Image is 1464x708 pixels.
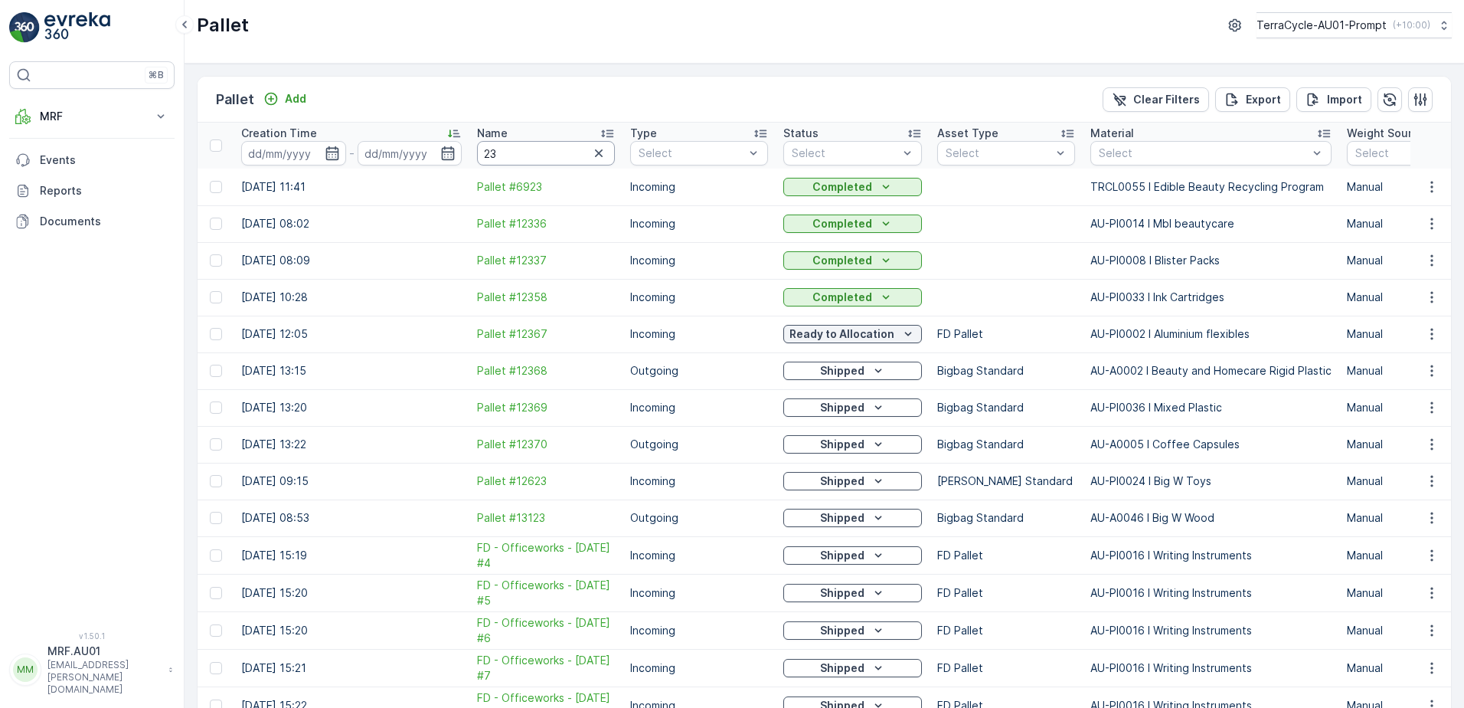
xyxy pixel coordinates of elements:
p: AU-A0002 I Beauty and Homecare Rigid Plastic [1090,363,1332,379]
a: Pallet #12337 [477,253,615,268]
p: Creation Time [241,126,317,141]
p: AU-PI0008 I Blister Packs [1090,253,1332,268]
button: Add [257,90,312,108]
p: Incoming [630,623,768,638]
p: Bigbag Standard [937,510,1075,526]
div: Toggle Row Selected [210,254,222,267]
p: Shipped [820,400,864,415]
span: Pallet #12336 [477,216,615,231]
input: Search [477,141,615,166]
button: TerraCycle-AU01-Prompt(+10:00) [1256,12,1452,38]
button: Shipped [783,621,922,640]
td: [DATE] 08:02 [234,205,469,242]
p: AU-PI0016 I Writing Instruments [1090,660,1332,676]
p: ⌘B [149,69,164,81]
button: Shipped [783,362,922,380]
button: Export [1215,87,1290,112]
p: Asset Type [937,126,998,141]
p: Pallet [216,89,254,110]
span: Pallet #12358 [477,290,615,305]
a: Pallet #12367 [477,326,615,342]
td: [DATE] 11:41 [234,169,469,205]
p: Outgoing [630,510,768,526]
p: Incoming [630,474,768,489]
p: Bigbag Standard [937,437,1075,452]
td: [DATE] 10:28 [234,279,469,316]
span: Pallet #12370 [477,437,615,452]
input: dd/mm/yyyy [358,141,462,166]
span: FD - Officeworks - [DATE] #6 [477,615,615,646]
p: Export [1246,92,1281,107]
p: Outgoing [630,437,768,452]
button: Completed [783,178,922,196]
a: Pallet #13123 [477,510,615,526]
p: Incoming [630,290,768,305]
a: Reports [9,175,175,206]
span: FD - Officeworks - [DATE] #4 [477,540,615,571]
img: logo_light-DOdMpM7g.png [44,12,110,43]
p: - [349,144,355,162]
p: Select [946,146,1051,161]
p: Select [639,146,744,161]
p: Incoming [630,585,768,601]
p: Bigbag Standard [937,400,1075,415]
p: MRF [40,109,144,124]
td: [DATE] 13:15 [234,352,469,389]
p: Status [783,126,819,141]
div: Toggle Row Selected [210,587,222,599]
p: Reports [40,183,168,198]
div: Toggle Row Selected [210,512,222,524]
td: [DATE] 08:53 [234,500,469,536]
button: Shipped [783,659,922,677]
p: Shipped [820,585,864,601]
div: Toggle Row Selected [210,475,222,487]
p: Incoming [630,400,768,415]
p: FD Pallet [937,660,1075,676]
p: Shipped [820,363,864,379]
p: Bigbag Standard [937,363,1075,379]
p: AU-PI0036 I Mixed Plastic [1090,400,1332,415]
p: Events [40,152,168,168]
p: AU-A0005 I Coffee Capsules [1090,437,1332,452]
a: FD - Officeworks - 29/03/2023 #6 [477,615,615,646]
p: Completed [812,290,872,305]
td: [DATE] 08:09 [234,242,469,279]
p: AU-A0046 I Big W Wood [1090,510,1332,526]
p: AU-PI0002 I Aluminium flexibles [1090,326,1332,342]
p: Shipped [820,510,864,526]
div: Toggle Row Selected [210,291,222,303]
div: Toggle Row Selected [210,218,222,230]
p: Clear Filters [1133,92,1200,107]
p: FD Pallet [937,326,1075,342]
p: Incoming [630,216,768,231]
button: Completed [783,215,922,233]
a: Pallet #6923 [477,179,615,195]
p: Select [792,146,898,161]
p: MRF.AU01 [47,644,161,659]
div: Toggle Row Selected [210,365,222,377]
td: [DATE] 15:20 [234,574,469,611]
div: Toggle Row Selected [210,181,222,193]
span: Pallet #12623 [477,474,615,489]
p: Incoming [630,179,768,195]
p: [EMAIL_ADDRESS][PERSON_NAME][DOMAIN_NAME] [47,659,161,696]
div: Toggle Row Selected [210,624,222,637]
p: Completed [812,253,872,268]
td: [DATE] 12:05 [234,316,469,352]
p: Import [1327,92,1362,107]
td: [DATE] 15:19 [234,536,469,574]
a: Pallet #12368 [477,363,615,379]
button: Shipped [783,546,922,565]
td: [DATE] 15:20 [234,611,469,649]
span: FD - Officeworks - [DATE] #5 [477,578,615,608]
td: [DATE] 13:20 [234,389,469,426]
p: Shipped [820,623,864,638]
p: Name [477,126,508,141]
button: Shipped [783,509,922,527]
p: TRCL0055 I Edible Beauty Recycling Program [1090,179,1332,195]
p: Type [630,126,657,141]
p: Shipped [820,474,864,489]
button: Import [1296,87,1371,112]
